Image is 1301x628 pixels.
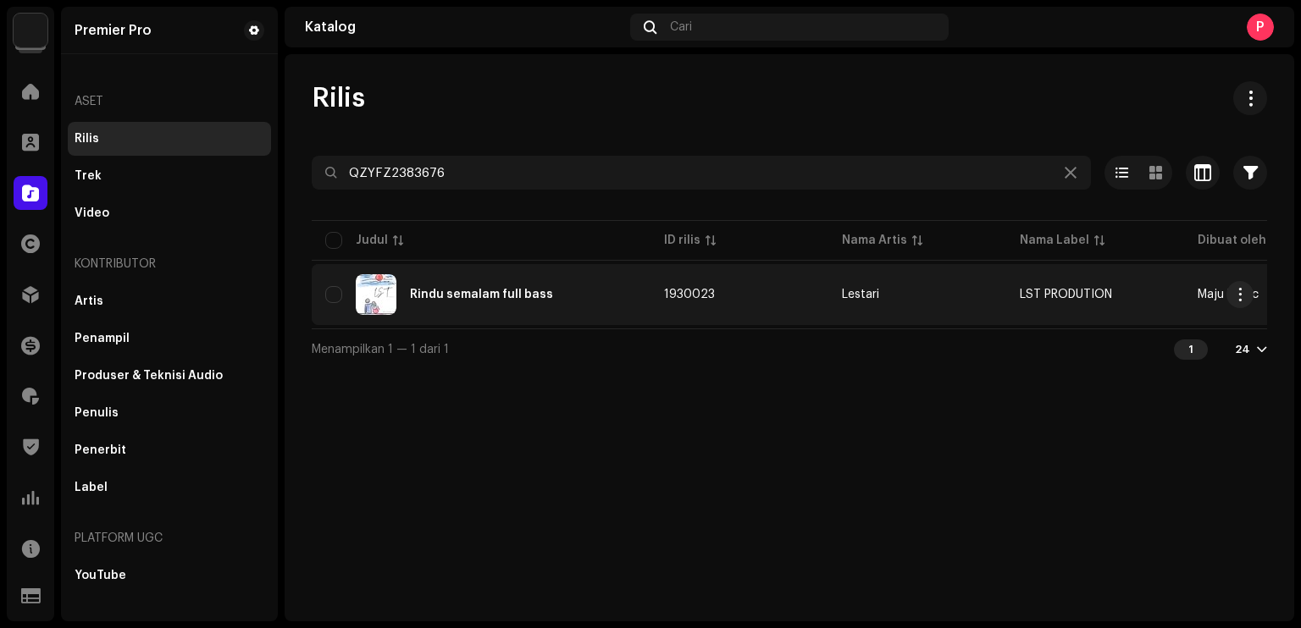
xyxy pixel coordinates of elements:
re-m-nav-item: Artis [68,284,271,318]
div: 1 [1174,339,1208,360]
re-a-nav-header: Kontributor [68,244,271,284]
re-a-nav-header: Aset [68,81,271,122]
div: Rindu semalam full bass [410,289,553,300]
div: ID rilis [664,232,700,249]
div: 24 [1235,343,1250,356]
span: LST PRODUTION [1020,289,1112,300]
re-a-nav-header: Platform UGC [68,518,271,559]
span: Maju Music [1198,289,1259,300]
img: 885991be-0399-4720-a55d-31862af07422 [356,274,396,315]
div: Judul [356,232,388,249]
img: 64f15ab7-a28a-4bb5-a164-82594ec98160 [14,14,47,47]
input: Cari [312,156,1091,190]
div: Premier Pro [75,24,152,37]
re-m-nav-item: YouTube [68,559,271,592]
span: Menampilkan 1 — 1 dari 1 [312,344,449,355]
re-m-nav-item: Video [68,196,271,230]
span: Rilis [312,81,365,115]
re-m-nav-item: Produser & Teknisi Audio [68,359,271,393]
span: Cari [670,20,692,34]
re-m-nav-item: Trek [68,159,271,193]
re-m-nav-item: Penerbit [68,433,271,467]
div: Video [75,207,109,220]
div: YouTube [75,569,126,582]
div: Nama Label [1020,232,1089,249]
div: Penerbit [75,443,126,457]
div: Penampil [75,332,130,345]
div: Trek [75,169,102,183]
span: 1930023 [664,289,715,300]
re-m-nav-item: Penulis [68,396,271,430]
div: Nama Artis [842,232,907,249]
span: Lestari [842,289,993,300]
re-m-nav-item: Label [68,471,271,504]
div: Katalog [305,20,623,34]
re-m-nav-item: Penampil [68,322,271,355]
div: Penulis [75,406,119,420]
div: Label [75,481,108,494]
div: Produser & Teknisi Audio [75,369,223,383]
div: Artis [75,295,103,308]
re-m-nav-item: Rilis [68,122,271,156]
div: P [1247,14,1274,41]
div: Lestari [842,289,879,300]
div: Rilis [75,132,99,146]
